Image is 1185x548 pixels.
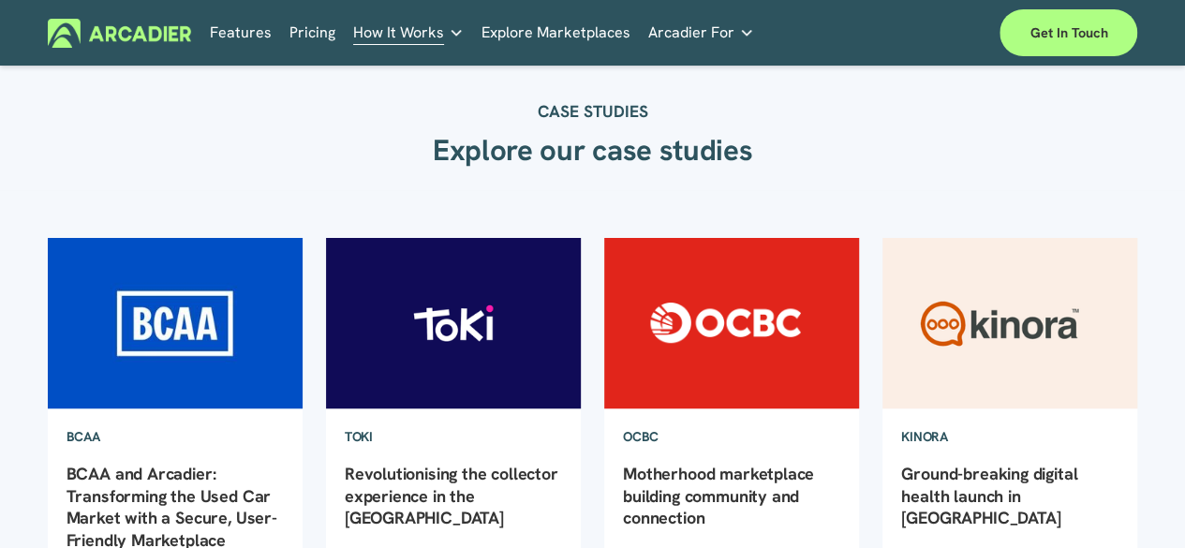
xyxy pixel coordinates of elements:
[353,20,444,46] span: How It Works
[48,409,119,464] a: BCAA
[345,463,558,528] a: Revolutionising the collector experience in the [GEOGRAPHIC_DATA]
[324,237,582,409] img: Revolutionising the collector experience in the Philippines
[210,19,272,48] a: Features
[901,463,1077,528] a: Ground-breaking digital health launch in [GEOGRAPHIC_DATA]
[648,19,754,48] a: folder dropdown
[537,100,647,122] strong: CASE STUDIES
[881,237,1139,409] img: Ground-breaking digital health launch in Australia
[604,409,677,464] a: OCBC
[289,19,335,48] a: Pricing
[603,237,861,409] img: Motherhood marketplace building community and connection
[46,237,304,409] img: BCAA and Arcadier: Transforming the Used Car Market with a Secure, User-Friendly Marketplace
[48,19,191,48] img: Arcadier
[353,19,464,48] a: folder dropdown
[1091,458,1185,548] iframe: Chat Widget
[481,19,630,48] a: Explore Marketplaces
[1091,458,1185,548] div: Widżet czatu
[623,463,814,528] a: Motherhood marketplace building community and connection
[882,409,966,464] a: Kinora
[433,131,753,169] strong: Explore our case studies
[1000,9,1137,56] a: Get in touch
[326,409,392,464] a: TOKI
[648,20,734,46] span: Arcadier For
